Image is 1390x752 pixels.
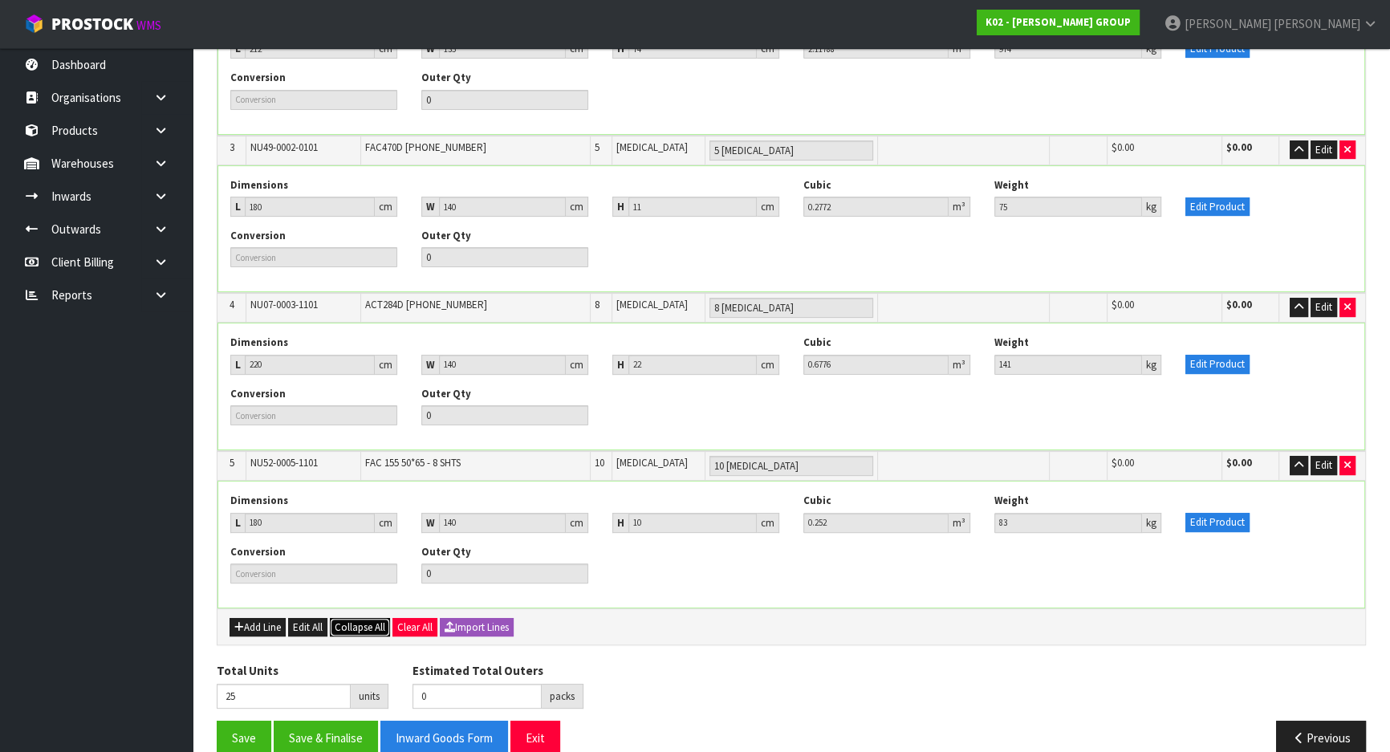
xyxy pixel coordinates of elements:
label: Weight [994,494,1029,508]
span: NU07-0003-1101 [250,298,318,311]
button: Edit [1311,456,1337,475]
span: FAC470D [PHONE_NUMBER] [365,140,486,154]
label: Conversion [230,545,286,559]
strong: W [426,358,435,372]
label: Total Units [217,662,278,679]
input: Pack Review [709,456,873,476]
span: FAC 155 50*65 - 8 SHTS [365,456,461,469]
span: NU52-0005-1101 [250,456,318,469]
span: $0.00 [1112,456,1134,469]
input: Conversion [230,405,397,425]
input: Length [245,197,375,217]
div: m³ [949,513,970,533]
div: cm [757,355,779,375]
label: Dimensions [230,494,288,508]
span: ACT284D [PHONE_NUMBER] [365,298,487,311]
label: Cubic [803,335,831,350]
button: Add Line [230,618,286,637]
strong: H [617,200,624,213]
span: 3 [230,140,234,154]
strong: W [426,200,435,213]
input: Cubic [803,513,949,533]
span: 5 [595,140,599,154]
div: cm [757,513,779,533]
strong: L [235,516,241,530]
div: cm [375,197,397,217]
small: WMS [136,18,161,33]
input: Outer Qty [421,563,588,583]
input: Width [439,355,566,375]
span: [PERSON_NAME] [1185,16,1271,31]
button: Edit [1311,298,1337,317]
span: 8 [595,298,599,311]
strong: K02 - [PERSON_NAME] GROUP [986,15,1131,29]
input: Conversion [230,247,397,267]
label: Conversion [230,229,286,243]
div: m³ [949,355,970,375]
label: Outer Qty [421,229,471,243]
div: kg [1142,355,1161,375]
div: cm [375,355,397,375]
input: Outer Qty [421,247,588,267]
input: Cubic [803,355,949,375]
button: Collapse All [330,618,390,637]
label: Outer Qty [421,71,471,85]
input: Height [628,197,757,217]
input: Estimated Total Outers [413,684,543,709]
label: Cubic [803,178,831,193]
label: Estimated Total Outers [413,662,543,679]
button: Edit [1311,140,1337,160]
img: cube-alt.png [24,14,44,34]
input: Cubic [803,197,949,217]
div: cm [566,197,588,217]
a: K02 - [PERSON_NAME] GROUP [977,10,1140,35]
span: $0.00 [1112,298,1134,311]
span: [MEDICAL_DATA] [616,140,688,154]
label: Cubic [803,494,831,508]
button: Import Lines [440,618,514,637]
span: NU49-0002-0101 [250,140,318,154]
span: [MEDICAL_DATA] [616,456,688,469]
label: Conversion [230,387,286,401]
button: Clear All [392,618,437,637]
div: cm [566,355,588,375]
span: 5 [230,456,234,469]
input: Width [439,197,566,217]
input: Outer Qty [421,405,588,425]
label: Outer Qty [421,387,471,401]
div: kg [1142,197,1161,217]
input: Width [439,513,566,533]
input: Weight [994,513,1142,533]
label: Weight [994,335,1029,350]
label: Dimensions [230,335,288,350]
strong: H [617,516,624,530]
div: cm [757,197,779,217]
label: Dimensions [230,178,288,193]
button: Edit Product [1185,197,1250,217]
input: Length [245,355,375,375]
span: 4 [230,298,234,311]
button: Edit All [288,618,327,637]
strong: $0.00 [1226,456,1252,469]
label: Outer Qty [421,545,471,559]
strong: $0.00 [1226,298,1252,311]
span: $0.00 [1112,140,1134,154]
span: [PERSON_NAME] [1274,16,1360,31]
label: Weight [994,178,1029,193]
div: kg [1142,513,1161,533]
input: Length [245,513,375,533]
strong: $0.00 [1226,140,1252,154]
label: Conversion [230,71,286,85]
input: Outer Qty [421,90,588,110]
span: 10 [595,456,604,469]
div: units [351,684,388,709]
input: Pack Review [709,140,873,161]
strong: W [426,516,435,530]
strong: H [617,358,624,372]
input: Conversion [230,563,397,583]
div: cm [375,513,397,533]
input: Weight [994,197,1142,217]
button: Edit Product [1185,355,1250,374]
input: Height [628,355,757,375]
span: [MEDICAL_DATA] [616,298,688,311]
